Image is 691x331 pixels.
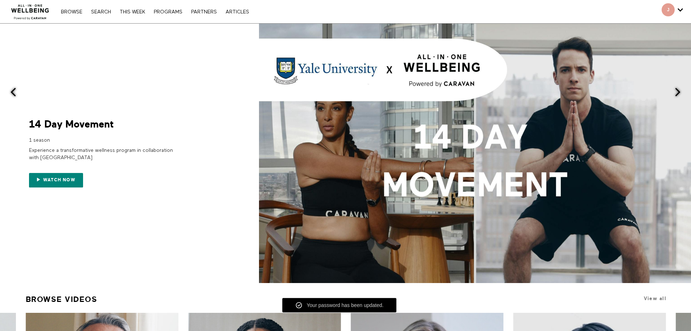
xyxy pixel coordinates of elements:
nav: Primary [57,8,252,15]
a: Browse [57,9,86,15]
a: Search [87,9,115,15]
div: Your password has been updated. [303,302,384,309]
a: View all [644,296,666,301]
a: THIS WEEK [116,9,149,15]
a: PROGRAMS [150,9,186,15]
a: Browse Videos [26,292,98,307]
a: ARTICLES [222,9,253,15]
a: PARTNERS [188,9,221,15]
img: check-mark [295,302,303,309]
